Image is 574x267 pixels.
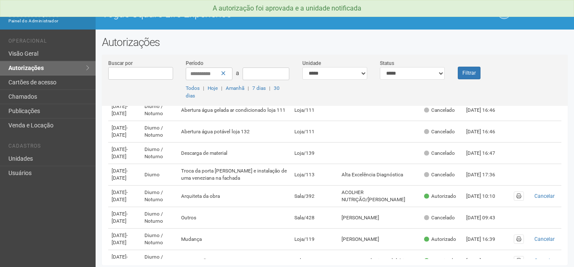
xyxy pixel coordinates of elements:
[463,100,509,121] td: [DATE] 16:46
[458,67,481,79] button: Filtrar
[141,100,178,121] td: Diurno / Noturno
[291,143,338,164] td: Loja/139
[8,38,89,47] li: Operacional
[178,229,291,250] td: Mudança
[380,59,394,67] label: Status
[236,70,239,76] span: a
[108,143,141,164] td: [DATE]
[178,164,291,186] td: Troca da porta [PERSON_NAME] e instalação de uma veneziana na fachada
[531,256,558,265] button: Cancelar
[463,121,509,143] td: [DATE] 16:46
[178,143,291,164] td: Descarga de material
[302,59,321,67] label: Unidade
[141,164,178,186] td: Diurno
[108,59,133,67] label: Buscar por
[463,186,509,207] td: [DATE] 10:10
[338,186,421,207] td: ACOLHER NUTRIÇÃO/[PERSON_NAME]
[291,186,338,207] td: Sala/392
[178,186,291,207] td: Arquiteta da obra
[269,85,270,91] span: |
[252,85,266,91] a: 7 dias
[208,85,218,91] a: Hoje
[221,85,222,91] span: |
[108,229,141,250] td: [DATE]
[141,229,178,250] td: Diurno / Noturno
[424,150,455,157] div: Cancelado
[108,207,141,229] td: [DATE]
[226,85,244,91] a: Amanhã
[424,107,455,114] div: Cancelado
[291,164,338,186] td: Loja/113
[424,171,455,178] div: Cancelado
[463,164,509,186] td: [DATE] 17:36
[108,100,141,121] td: [DATE]
[338,164,421,186] td: Alta Excelência Diagnóstica
[108,121,141,143] td: [DATE]
[424,214,455,221] div: Cancelado
[463,229,509,250] td: [DATE] 16:39
[108,186,141,207] td: [DATE]
[108,164,141,186] td: [DATE]
[141,121,178,143] td: Diurno / Noturno
[291,207,338,229] td: Sala/428
[178,121,291,143] td: Abertura água potável loja 132
[291,229,338,250] td: Loja/119
[8,17,89,25] div: Painel do Administrador
[424,236,456,243] div: Autorizado
[141,143,178,164] td: Diurno / Noturno
[424,128,455,135] div: Cancelado
[424,257,456,264] div: Autorizado
[531,191,558,201] button: Cancelar
[463,143,509,164] td: [DATE] 16:47
[291,121,338,143] td: Loja/111
[203,85,204,91] span: |
[248,85,249,91] span: |
[141,207,178,229] td: Diurno / Noturno
[531,235,558,244] button: Cancelar
[141,186,178,207] td: Diurno / Noturno
[424,193,456,200] div: Autorizado
[178,207,291,229] td: Outros
[463,207,509,229] td: [DATE] 09:43
[338,207,421,229] td: [PERSON_NAME]
[178,100,291,121] td: Abertura água gelada ar condicionado loja 111
[8,143,89,152] li: Cadastros
[102,36,568,49] h2: Autorizações
[291,100,338,121] td: Loja/111
[102,8,328,19] h1: Vogue Square Life Experience
[186,85,200,91] a: Todos
[338,229,421,250] td: [PERSON_NAME]
[186,59,203,67] label: Período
